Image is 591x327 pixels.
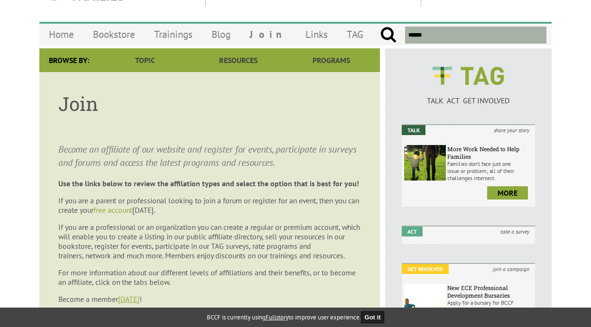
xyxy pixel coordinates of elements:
[58,294,361,304] p: Become a member !
[487,264,535,274] i: join a campaign
[202,23,240,45] a: Blog
[487,186,528,200] a: more
[337,23,373,45] a: TAG
[380,27,397,44] input: Submit
[58,179,359,188] strong: Use the links below to review the affilation types and select the option that is best for you!
[39,48,99,72] div: Browse By:
[145,23,202,45] a: Trainings
[447,160,533,182] p: Families don’t face just one issue or problem; all of their challenges intersect.
[266,313,288,321] a: Fullstory
[361,311,385,323] button: Got it
[58,222,360,260] span: If you are a professional or an organization you can create a regular or premium account, which w...
[402,86,535,105] a: TALK ACT GET INVOLVED
[58,91,361,116] h1: Join
[58,196,361,215] p: If you are a parent or professional looking to join a forum or register for an event, then you ca...
[402,125,425,135] em: Talk
[192,48,285,72] a: Resources
[58,268,361,287] p: For more information about our different levels of affiliations and their benefits, or to become ...
[402,227,423,236] em: Act
[488,125,535,135] i: share your story
[402,264,449,274] em: Get Involved
[83,23,145,45] a: Bookstore
[425,58,511,94] img: BCCF's TAG Logo
[447,299,533,313] p: Apply for a bursary for BCCF trainings
[39,23,83,45] a: Home
[285,48,378,72] a: Programs
[402,96,535,105] p: TALK ACT GET INVOLVED
[58,143,361,169] p: Become an affiliate of our website and register for events, participate in surveys and forums and...
[296,23,337,45] a: Links
[240,23,296,45] a: Join
[99,48,192,72] a: Topic
[93,205,132,215] a: free account
[495,227,535,236] i: take a survey
[118,294,139,304] a: [DATE]
[447,145,533,160] h6: More Work Needed to Help Families
[447,284,533,299] h6: New ECE Professional Development Bursaries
